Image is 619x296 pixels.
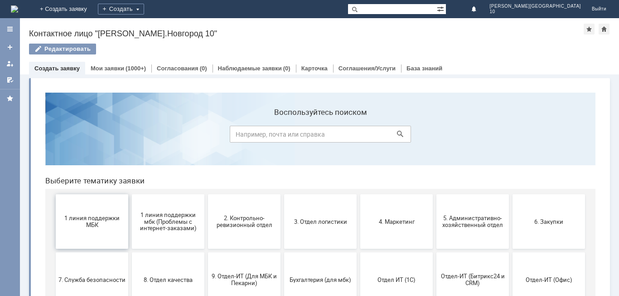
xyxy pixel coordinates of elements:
[3,56,17,71] a: Мои заявки
[173,187,240,201] span: 9. Отдел-ИТ (Для МБК и Пекарни)
[18,109,90,163] button: 1 линия поддержки МБК
[18,167,90,222] button: 7. Служба безопасности
[94,167,166,222] button: 8. Отдел качества
[301,65,328,72] a: Карточка
[325,133,392,139] span: 4. Маркетинг
[173,246,240,259] span: Это соглашение не активно!
[322,109,395,163] button: 4. Маркетинг
[91,65,124,72] a: Мои заявки
[3,73,17,87] a: Мои согласования
[20,249,87,256] span: Финансовый отдел
[474,167,547,222] button: Отдел-ИТ (Офис)
[584,24,595,35] div: Добавить в избранное
[29,29,584,38] div: Контактное лицо "[PERSON_NAME].Новгород 10"
[490,9,581,15] span: 10
[283,65,290,72] div: (0)
[97,249,164,256] span: Франчайзинг
[249,191,316,197] span: Бухгалтерия (для мбк)
[474,109,547,163] button: 6. Закупки
[477,191,544,197] span: Отдел-ИТ (Офис)
[401,129,468,143] span: 5. Административно-хозяйственный отдел
[249,242,316,262] span: [PERSON_NAME]. Услуги ИТ для МБК (оформляет L1)
[3,40,17,54] a: Создать заявку
[401,187,468,201] span: Отдел-ИТ (Битрикс24 и CRM)
[398,167,471,222] button: Отдел-ИТ (Битрикс24 и CRM)
[477,133,544,139] span: 6. Закупки
[246,225,319,280] button: [PERSON_NAME]. Услуги ИТ для МБК (оформляет L1)
[34,65,80,72] a: Создать заявку
[7,91,557,100] header: Выберите тематику заявки
[173,129,240,143] span: 2. Контрольно-ревизионный отдел
[599,24,609,35] div: Сделать домашней страницей
[94,225,166,280] button: Франчайзинг
[192,40,373,57] input: Например, почта или справка
[490,4,581,9] span: [PERSON_NAME][GEOGRAPHIC_DATA]
[94,109,166,163] button: 1 линия поддержки мбк (Проблемы с интернет-заказами)
[322,225,395,280] button: не актуален
[325,249,392,256] span: не актуален
[18,225,90,280] button: Финансовый отдел
[249,133,316,139] span: 3. Отдел логистики
[325,191,392,197] span: Отдел ИТ (1С)
[170,225,242,280] button: Это соглашение не активно!
[246,109,319,163] button: 3. Отдел логистики
[170,109,242,163] button: 2. Контрольно-ревизионный отдел
[97,191,164,197] span: 8. Отдел качества
[20,191,87,197] span: 7. Служба безопасности
[98,4,144,15] div: Создать
[11,5,18,13] img: logo
[398,109,471,163] button: 5. Административно-хозяйственный отдел
[339,65,396,72] a: Соглашения/Услуги
[170,167,242,222] button: 9. Отдел-ИТ (Для МБК и Пекарни)
[20,129,87,143] span: 1 линия поддержки МБК
[322,167,395,222] button: Отдел ИТ (1С)
[200,65,207,72] div: (0)
[406,65,442,72] a: База знаний
[192,22,373,31] label: Воспользуйтесь поиском
[246,167,319,222] button: Бухгалтерия (для мбк)
[218,65,282,72] a: Наблюдаемые заявки
[97,126,164,146] span: 1 линия поддержки мбк (Проблемы с интернет-заказами)
[126,65,146,72] div: (1000+)
[11,5,18,13] a: Перейти на домашнюю страницу
[157,65,198,72] a: Согласования
[437,4,446,13] span: Расширенный поиск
